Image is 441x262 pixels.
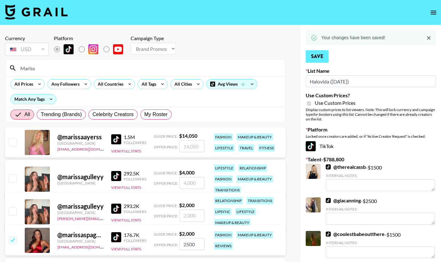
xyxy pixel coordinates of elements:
[111,218,141,222] button: View Full Stats
[179,169,195,175] strong: $ 4,000
[124,203,146,209] div: 293.2K
[57,215,210,221] a: [PERSON_NAME][EMAIL_ADDRESS][PERSON_NAME][PERSON_NAME][DOMAIN_NAME]
[124,238,146,243] div: Followers
[11,79,34,89] div: All Prices
[214,208,231,215] div: lipsync
[154,134,178,139] span: Guide Price:
[306,141,316,151] img: TikTok
[214,231,233,238] div: fashion
[64,44,74,54] img: TikTok
[427,6,440,19] button: open drawer
[144,111,168,118] span: My Roster
[179,231,195,237] strong: $ 2,000
[111,185,141,190] button: View Full Stats
[124,209,146,214] div: Followers
[214,219,251,226] div: makeup & beauty
[179,140,205,152] input: 14,050
[111,134,121,144] img: TikTok
[154,181,178,186] span: Offer Price:
[57,210,104,215] div: [GEOGRAPHIC_DATA]
[57,181,104,185] div: [GEOGRAPHIC_DATA]
[214,164,235,172] div: lifestyle
[326,197,435,225] div: - $ 2500
[238,144,254,152] div: travel
[214,133,233,141] div: fashion
[111,149,141,153] button: View Full Stats
[258,144,275,152] div: fitness
[315,100,355,106] span: Use Custom Prices
[57,146,120,152] a: [EMAIL_ADDRESS][DOMAIN_NAME]
[326,198,331,203] img: TikTok
[236,133,273,141] div: makeup & beauty
[54,35,128,41] div: Platform
[306,92,436,99] label: Use Custom Prices?
[306,141,436,151] div: TikTok
[154,171,178,175] span: Guide Price:
[206,79,257,89] div: Avg Views
[306,134,436,139] div: Locked once creators are added, or if "Active Creator Request" is checked.
[57,133,104,141] div: @ marissaayerss
[179,210,205,222] input: 2,000
[131,35,176,41] div: Campaign Type
[138,79,158,89] div: All Tags
[124,170,146,177] div: 292.5K
[6,44,48,55] div: USD
[306,50,329,63] button: Save
[306,126,436,133] label: Platform
[5,41,49,57] div: Currency is locked to USD
[154,232,178,237] span: Guide Price:
[326,231,435,258] div: - $ 1500
[24,111,30,118] span: All
[326,240,435,245] div: Internal Notes:
[214,175,233,183] div: fashion
[236,175,273,183] div: makeup & beauty
[171,79,193,89] div: All Cities
[17,63,282,73] input: Search by User Name
[326,164,366,170] a: @therealcassb
[57,141,104,146] div: [GEOGRAPHIC_DATA]
[326,207,435,211] div: Internal Notes:
[57,173,104,181] div: @ marissagulleyy
[179,177,205,189] input: 4,000
[92,111,134,118] span: Celebrity Creators
[306,107,436,121] div: Display custom prices to list viewers. Note: This will lock currency and campaign type . Cannot b...
[246,197,273,204] div: transitions
[214,144,235,152] div: lifestyle
[214,242,233,249] div: reviews
[57,231,104,239] div: @ marissaspagnoli
[154,145,178,149] span: Offer Price:
[154,243,178,247] span: Offer Price:
[214,186,241,194] div: transitions
[154,214,178,218] span: Offer Price:
[179,202,195,208] strong: $ 2,000
[326,164,435,191] div: - $ 1500
[111,171,121,181] img: TikTok
[214,197,243,204] div: relationship
[57,239,104,243] div: [GEOGRAPHIC_DATA]
[238,164,267,172] div: relationship
[94,79,125,89] div: All Countries
[5,35,49,41] div: Currency
[124,134,146,140] div: 1.5M
[326,197,361,204] a: @giacanning
[306,156,436,163] label: Talent - $ 788,800
[179,238,205,250] input: 2,000
[306,68,436,74] label: List Name
[124,177,146,181] div: Followers
[111,204,121,214] img: TikTok
[11,94,56,104] div: Match Any Tags
[326,173,435,178] div: Internal Notes:
[113,44,123,54] img: YouTube
[326,231,385,237] a: @coolestbabeoutthere
[424,33,433,43] button: Close
[41,111,82,118] span: Trending (Brands)
[124,232,146,238] div: 176.7K
[57,202,104,210] div: @ marissagulleyy
[124,140,146,145] div: Followers
[235,208,256,215] div: lifestyle
[326,164,331,169] img: TikTok
[5,4,68,19] img: Grail Talent
[321,32,385,43] div: Your changes have been saved!
[326,232,331,237] img: TikTok
[48,79,81,89] div: Any Followers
